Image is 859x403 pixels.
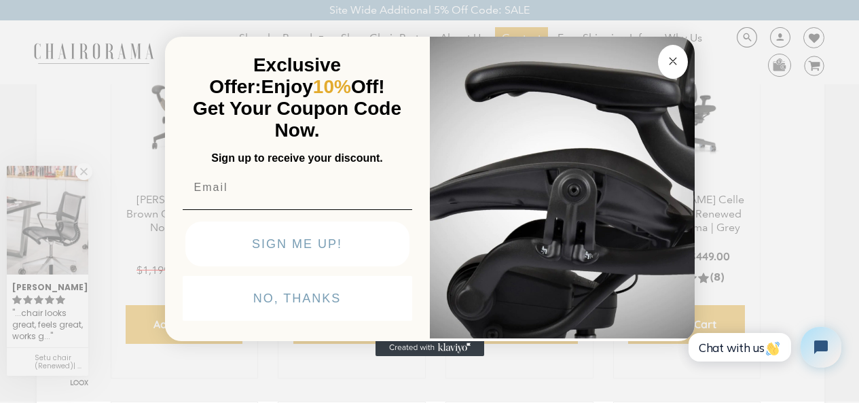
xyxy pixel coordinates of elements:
[183,209,412,210] img: underline
[183,174,412,201] input: Email
[185,222,409,266] button: SIGN ME UP!
[376,340,484,356] a: Created with Klaviyo - opens in a new tab
[678,315,853,379] iframe: Tidio Chat
[193,98,401,141] span: Get Your Coupon Code Now.
[211,152,382,164] span: Sign up to receive your discount.
[209,54,341,97] span: Exclusive Offer:
[658,45,688,79] button: Close dialog
[430,34,695,338] img: 92d77583-a095-41f6-84e7-858462e0427a.jpeg
[183,276,412,321] button: NO, THANKS
[313,76,351,97] span: 10%
[261,76,385,97] span: Enjoy Off!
